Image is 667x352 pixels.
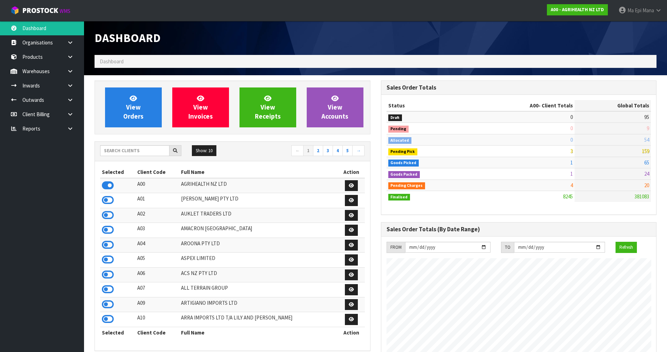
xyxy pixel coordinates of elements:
[22,6,58,15] span: ProStock
[179,282,338,297] td: ALL TERRAIN GROUP
[188,94,213,120] span: View Invoices
[100,327,136,338] th: Selected
[530,102,539,109] span: A00
[105,87,162,127] a: ViewOrders
[95,30,161,45] span: Dashboard
[388,114,402,121] span: Draft
[352,145,364,156] a: →
[136,193,180,208] td: A01
[570,159,573,166] span: 1
[387,242,405,253] div: FROM
[387,226,651,233] h3: Sales Order Totals (By Date Range)
[136,297,180,312] td: A09
[136,327,180,338] th: Client Code
[644,182,649,189] span: 20
[627,7,641,14] span: Ma Epi
[60,8,70,14] small: WMS
[644,136,649,143] span: 54
[11,6,19,15] img: cube-alt.png
[388,160,419,167] span: Goods Picked
[342,145,353,156] a: 5
[570,182,573,189] span: 4
[388,126,409,133] span: Pending
[136,267,180,282] td: A06
[616,242,637,253] button: Refresh
[388,194,410,201] span: Finalised
[338,327,365,338] th: Action
[570,136,573,143] span: 0
[388,137,412,144] span: Allocated
[642,148,649,154] span: 159
[338,167,365,178] th: Action
[136,178,180,193] td: A00
[179,238,338,253] td: AROONA PTY LTD
[255,94,281,120] span: View Receipts
[136,282,180,297] td: A07
[307,87,363,127] a: ViewAccounts
[179,327,338,338] th: Full Name
[192,145,216,156] button: Show: 10
[313,145,323,156] a: 2
[387,84,651,91] h3: Sales Order Totals
[642,7,654,14] span: Mana
[136,253,180,268] td: A05
[291,145,304,156] a: ←
[387,100,474,111] th: Status
[388,148,418,155] span: Pending Pick
[179,267,338,282] td: ACS NZ PTY LTD
[179,167,338,178] th: Full Name
[644,170,649,177] span: 24
[136,208,180,223] td: A02
[570,148,573,154] span: 3
[563,193,573,200] span: 8245
[179,208,338,223] td: AUKLET TRADERS LTD
[321,94,348,120] span: View Accounts
[323,145,333,156] a: 3
[238,145,365,157] nav: Page navigation
[644,159,649,166] span: 65
[570,114,573,120] span: 0
[551,7,604,13] strong: A00 - AGRIHEALTH NZ LTD
[179,223,338,238] td: AMACRON [GEOGRAPHIC_DATA]
[474,100,575,111] th: - Client Totals
[179,253,338,268] td: ASPEX LIMITED
[575,100,651,111] th: Global Totals
[179,178,338,193] td: AGRIHEALTH NZ LTD
[388,171,420,178] span: Goods Packed
[100,167,136,178] th: Selected
[136,223,180,238] td: A03
[634,193,649,200] span: 381083
[136,167,180,178] th: Client Code
[136,312,180,327] td: A10
[333,145,343,156] a: 4
[501,242,514,253] div: TO
[100,145,169,156] input: Search clients
[303,145,313,156] a: 1
[570,125,573,132] span: 0
[179,193,338,208] td: [PERSON_NAME] PTY LTD
[647,125,649,132] span: 9
[239,87,296,127] a: ViewReceipts
[179,297,338,312] td: ARTIGIANO IMPORTS LTD
[100,58,124,65] span: Dashboard
[547,4,608,15] a: A00 - AGRIHEALTH NZ LTD
[136,238,180,253] td: A04
[179,312,338,327] td: ARRA IMPORTS LTD T/A LILY AND [PERSON_NAME]
[570,170,573,177] span: 1
[644,114,649,120] span: 95
[172,87,229,127] a: ViewInvoices
[123,94,144,120] span: View Orders
[388,182,425,189] span: Pending Charges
